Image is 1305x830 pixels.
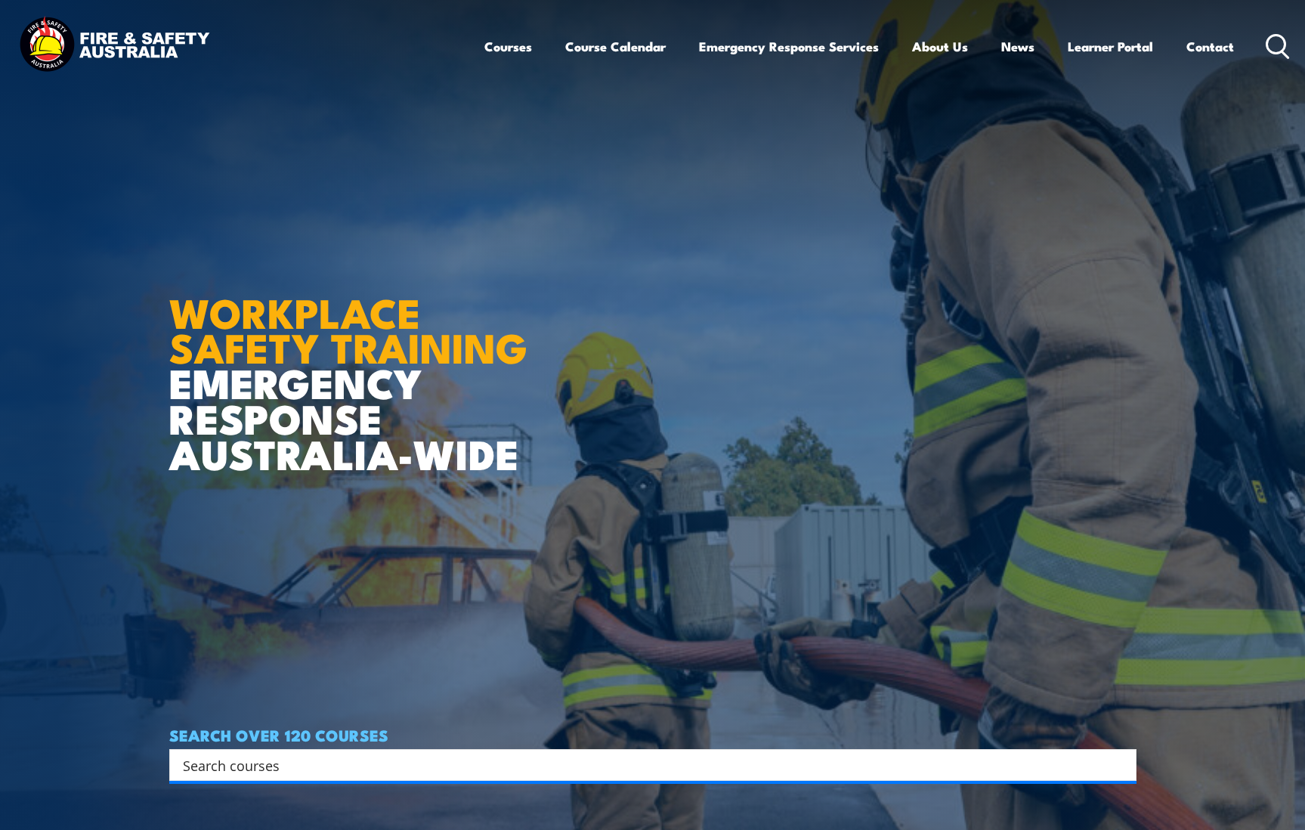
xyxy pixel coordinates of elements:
form: Search form [186,754,1106,776]
a: Courses [484,26,532,67]
h4: SEARCH OVER 120 COURSES [169,726,1136,743]
a: Learner Portal [1068,26,1153,67]
a: Emergency Response Services [699,26,879,67]
a: About Us [912,26,968,67]
a: News [1001,26,1034,67]
a: Contact [1186,26,1234,67]
h1: EMERGENCY RESPONSE AUSTRALIA-WIDE [169,256,539,471]
strong: WORKPLACE SAFETY TRAINING [169,280,527,378]
a: Course Calendar [565,26,666,67]
input: Search input [183,754,1103,776]
button: Search magnifier button [1110,754,1131,776]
